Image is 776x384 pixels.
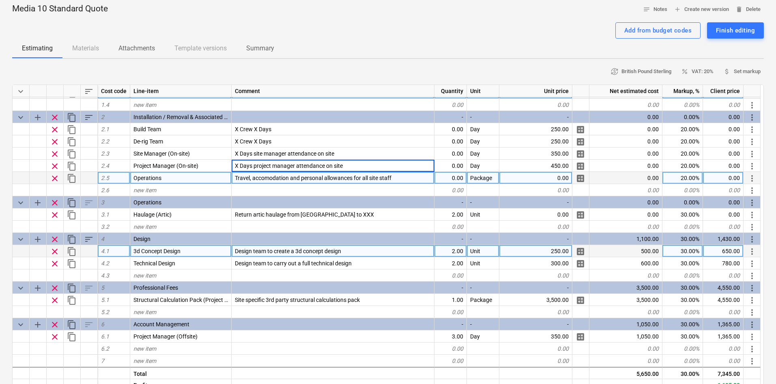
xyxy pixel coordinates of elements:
span: 6.1 [101,333,109,340]
span: Collapse category [16,198,26,208]
p: Summary [246,43,274,53]
span: Sort rows within category [84,113,94,122]
span: Delete [735,5,761,14]
button: Create new version [671,3,732,16]
span: Remove row [50,161,60,171]
div: 30.00% [662,330,703,343]
div: - [434,233,467,245]
div: 0.00 [499,208,572,221]
span: Duplicate row [67,149,77,159]
span: Remove row [50,113,60,122]
div: 0.00 [499,184,572,196]
div: - [499,233,572,245]
span: VAT: 20% [681,67,714,76]
span: Project Manager (On-site) [133,163,198,169]
div: Package [467,172,499,184]
span: Remove row [50,320,60,330]
button: Set markup [720,65,764,78]
span: X Crew X Days [235,138,271,145]
span: Manage detailed breakdown for the row [576,137,585,147]
span: Remove row [50,332,60,342]
div: 30.00% [662,282,703,294]
span: Project Manager (Offsite) [133,333,198,340]
span: Remove row [50,137,60,147]
span: Build Team [133,126,161,132]
div: 1,100.00 [589,233,662,245]
div: 0.00 [703,221,744,233]
div: Quantity [434,85,467,97]
span: More actions [747,161,757,171]
div: 0.00 [499,99,572,111]
span: Remove row [50,283,60,293]
span: Collapse category [16,320,26,330]
div: Chat Widget [735,345,776,384]
span: new item [133,309,156,315]
div: Finish editing [716,25,755,36]
span: new item [133,223,156,230]
div: 0.00 [589,160,662,172]
span: Design team to create a 3d concept design [235,248,341,254]
div: 30.00% [662,318,703,330]
span: new item [133,272,156,279]
div: 0.00% [662,99,703,111]
div: 30.00% [662,233,703,245]
div: 0.00 [434,355,467,367]
button: Delete [732,3,764,16]
span: new item [133,102,156,108]
div: 0.00 [434,306,467,318]
div: 1.00 [434,294,467,306]
span: Technical Design [133,260,175,267]
div: 250.00 [499,245,572,257]
span: Manage detailed breakdown for the row [576,174,585,183]
span: 2.6 [101,187,109,193]
span: Operations [133,199,161,206]
span: Professional Fees [133,284,178,291]
div: 1,365.00 [703,318,744,330]
span: De-rig Team [133,138,163,145]
div: 30.00% [662,367,703,379]
span: 3.2 [101,223,109,230]
span: Manage detailed breakdown for the row [576,332,585,342]
span: Sort rows within category [84,234,94,244]
div: 0.00 [589,172,662,184]
span: More actions [747,88,757,98]
div: 250.00 [499,123,572,135]
span: 2.5 [101,175,109,181]
span: Remove row [50,210,60,220]
span: Duplicate row [67,137,77,147]
span: More actions [747,198,757,208]
span: Add sub category to row [33,234,43,244]
div: - [434,111,467,123]
span: 5.2 [101,309,109,315]
div: 0.00 [589,208,662,221]
div: - [499,282,572,294]
span: Structural Calculation Pack (Project & site specific) [133,297,260,303]
span: Duplicate row [67,295,77,305]
span: 5 [101,284,104,291]
div: 0.00 [703,160,744,172]
div: 780.00 [703,257,744,269]
button: Add from budget codes [615,22,701,39]
span: Manage detailed breakdown for the row [576,161,585,171]
span: Collapse category [16,234,26,244]
span: Add sub category to row [33,320,43,330]
div: Day [467,330,499,343]
span: More actions [747,344,757,354]
div: Unit [467,257,499,269]
span: 1.4 [101,102,109,108]
div: 0.00 [499,343,572,355]
div: 5,650.00 [589,367,662,379]
span: More actions [747,320,757,330]
div: 0.00 [589,99,662,111]
div: 30.00% [662,294,703,306]
span: currency_exchange [611,68,618,75]
span: Duplicate row [67,125,77,135]
span: More actions [747,332,757,342]
div: Net estimated cost [589,85,662,97]
div: 0.00 [434,343,467,355]
div: Cost code [98,85,130,97]
div: 4,550.00 [703,294,744,306]
div: Unit [467,85,499,97]
span: Manage detailed breakdown for the row [576,259,585,269]
div: - [467,233,499,245]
